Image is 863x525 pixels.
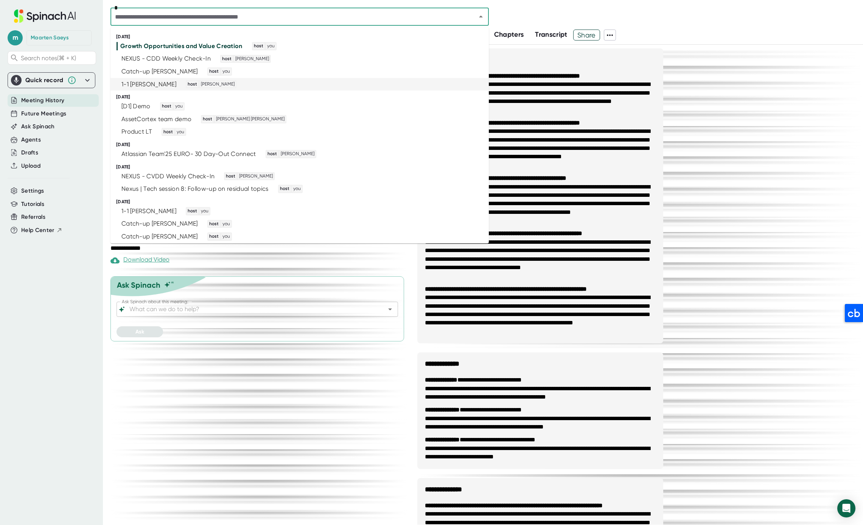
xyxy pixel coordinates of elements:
div: AssetCortex team demo [121,115,191,123]
span: you [266,43,276,50]
span: Share [574,28,600,42]
div: [DATE] [116,199,489,205]
button: Open [385,304,395,315]
span: host [266,151,278,157]
span: host [279,185,291,192]
span: host [187,208,198,215]
button: Agents [21,136,41,144]
span: host [162,129,174,136]
div: Open Intercom Messenger [837,499,855,517]
div: Atlassian Team'25 EURO- 30 Day-Out Connect [121,150,256,158]
button: Future Meetings [21,109,66,118]
button: Tutorials [21,200,44,209]
div: 1-1 [PERSON_NAME] [121,81,176,88]
button: Chapters [494,30,524,40]
button: Share [573,30,600,41]
div: Catch-up [PERSON_NAME] [121,220,198,227]
span: you [174,103,184,110]
div: [D1] Demo [121,103,151,110]
div: [DATE] [116,164,489,170]
input: What can we do to help? [128,304,373,315]
span: host [225,173,236,180]
span: you [221,221,231,227]
div: Nexus | Tech session 8: Follow-up on residual topics [121,185,269,193]
span: [PERSON_NAME] [280,151,316,157]
button: Referrals [21,213,45,221]
div: [DATE] [116,142,489,148]
span: Transcript [535,30,568,39]
button: Help Center [21,226,62,235]
div: [DATE] [116,94,489,100]
button: Upload [21,162,40,170]
span: host [187,81,198,88]
span: host [221,56,233,62]
span: Ask [135,329,144,335]
button: Close [476,11,486,22]
span: host [208,221,220,227]
span: Chapters [494,30,524,39]
button: Transcript [535,30,568,40]
span: [PERSON_NAME] [238,173,274,180]
span: [PERSON_NAME] [200,81,236,88]
button: Meeting History [21,96,64,105]
div: Quick record [25,76,64,84]
div: Ask Spinach [117,280,160,290]
span: host [208,68,220,75]
button: Ask [117,326,163,337]
div: Growth Opportunities and Value Creation [120,42,243,50]
span: host [202,116,213,123]
span: host [208,233,220,240]
span: you [292,185,302,192]
span: Help Center [21,226,54,235]
div: NEXUS - CDD Weekly Check-In [121,55,211,62]
div: Maarten Saeys [31,34,68,41]
span: you [176,129,185,136]
div: Catch-up [PERSON_NAME] [121,233,198,240]
span: you [221,68,231,75]
span: m [8,30,23,45]
div: NEXUS - CVDD Weekly Check-In [121,173,215,180]
div: 1-1 [PERSON_NAME] [121,207,176,215]
span: [PERSON_NAME] [PERSON_NAME] [215,116,286,123]
span: you [221,233,231,240]
span: [PERSON_NAME] [234,56,270,62]
span: Search notes (⌘ + K) [21,55,76,62]
div: Product LT [121,128,152,136]
span: host [253,43,264,50]
button: Settings [21,187,44,195]
div: Quick record [11,73,92,88]
div: Catch-up [PERSON_NAME] [121,68,198,75]
div: [DATE] [116,34,489,40]
div: Download Video [110,256,169,265]
button: Ask Spinach [21,122,55,131]
span: you [200,208,210,215]
button: Drafts [21,148,38,157]
span: host [161,103,173,110]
